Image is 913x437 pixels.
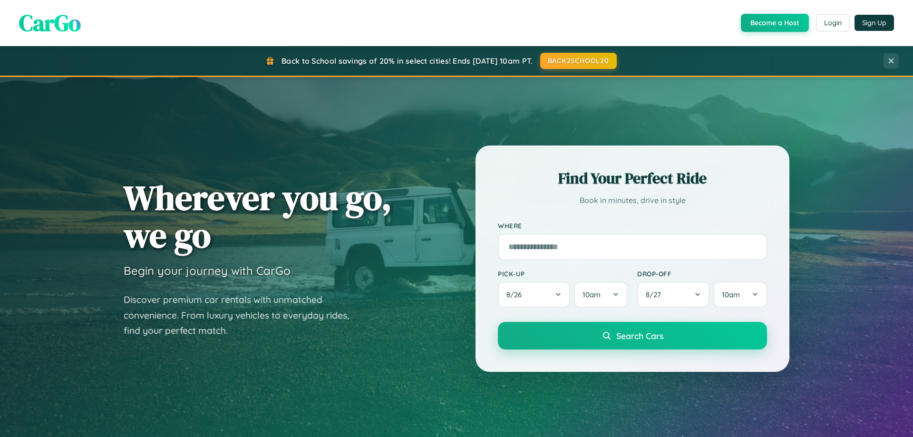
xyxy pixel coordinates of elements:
span: Search Cars [616,330,663,341]
label: Where [498,222,767,230]
button: Login [816,14,850,31]
span: 8 / 27 [646,290,666,299]
span: 8 / 26 [506,290,526,299]
label: Pick-up [498,270,628,278]
span: Back to School savings of 20% in select cities! Ends [DATE] 10am PT. [282,56,533,66]
button: 8/27 [637,282,709,308]
button: Become a Host [741,14,809,32]
p: Discover premium car rentals with unmatched convenience. From luxury vehicles to everyday rides, ... [124,292,361,339]
button: 8/26 [498,282,570,308]
p: Book in minutes, drive in style [498,194,767,207]
h2: Find Your Perfect Ride [498,168,767,189]
h3: Begin your journey with CarGo [124,263,291,278]
button: 10am [713,282,767,308]
label: Drop-off [637,270,767,278]
span: 10am [722,290,740,299]
span: CarGo [19,7,81,39]
button: Sign Up [855,15,894,31]
button: BACK2SCHOOL20 [540,53,617,69]
button: 10am [574,282,628,308]
h1: Wherever you go, we go [124,179,392,254]
span: 10am [583,290,601,299]
button: Search Cars [498,322,767,350]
